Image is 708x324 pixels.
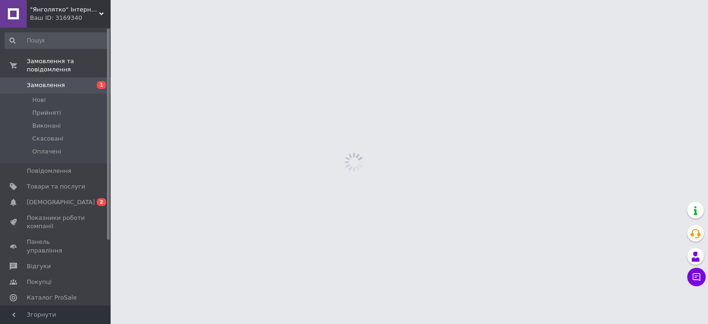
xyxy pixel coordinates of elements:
span: Каталог ProSale [27,294,77,302]
button: Чат з покупцем [687,268,706,286]
span: Панель управління [27,238,85,254]
span: Відгуки [27,262,51,271]
span: Оплачені [32,147,61,156]
span: "Янголятко" Інтернет-магазин одягу та взуття [30,6,99,14]
span: Покупці [27,278,52,286]
span: Замовлення [27,81,65,89]
span: Повідомлення [27,167,71,175]
span: Скасовані [32,135,64,143]
span: 1 [97,81,106,89]
span: Прийняті [32,109,61,117]
span: Замовлення та повідомлення [27,57,111,74]
span: [DEMOGRAPHIC_DATA] [27,198,95,206]
span: Виконані [32,122,61,130]
span: Товари та послуги [27,183,85,191]
span: Нові [32,96,46,104]
div: Ваш ID: 3169340 [30,14,111,22]
input: Пошук [5,32,109,49]
span: 2 [97,198,106,206]
span: Показники роботи компанії [27,214,85,230]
